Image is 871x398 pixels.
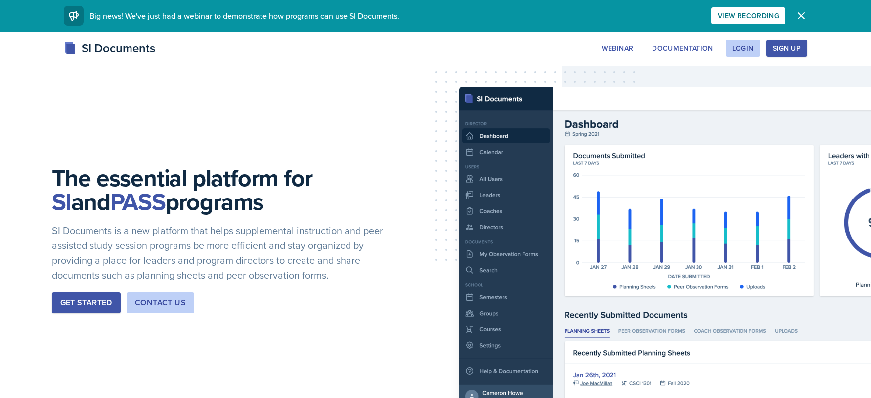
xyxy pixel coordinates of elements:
[732,44,754,52] div: Login
[726,40,760,57] button: Login
[135,297,186,309] div: Contact Us
[773,44,801,52] div: Sign Up
[60,297,112,309] div: Get Started
[52,292,121,313] button: Get Started
[602,44,633,52] div: Webinar
[89,10,399,21] span: Big news! We've just had a webinar to demonstrate how programs can use SI Documents.
[711,7,785,24] button: View Recording
[646,40,720,57] button: Documentation
[127,292,194,313] button: Contact Us
[766,40,807,57] button: Sign Up
[652,44,713,52] div: Documentation
[64,40,155,57] div: SI Documents
[718,12,779,20] div: View Recording
[595,40,640,57] button: Webinar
